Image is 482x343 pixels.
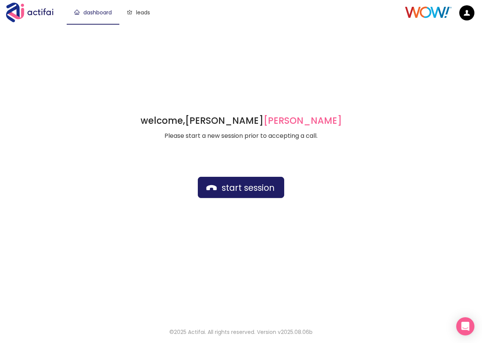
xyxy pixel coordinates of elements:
[74,9,112,16] a: dashboard
[198,177,284,198] button: start session
[405,6,452,18] img: Client Logo
[456,317,474,335] div: Open Intercom Messenger
[127,9,150,16] a: leads
[141,131,342,140] p: Please start a new session prior to accepting a call.
[6,3,61,22] img: Actifai Logo
[263,114,342,127] span: [PERSON_NAME]
[459,5,474,20] img: default.png
[185,114,342,127] strong: [PERSON_NAME]
[141,115,342,127] h1: welcome,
